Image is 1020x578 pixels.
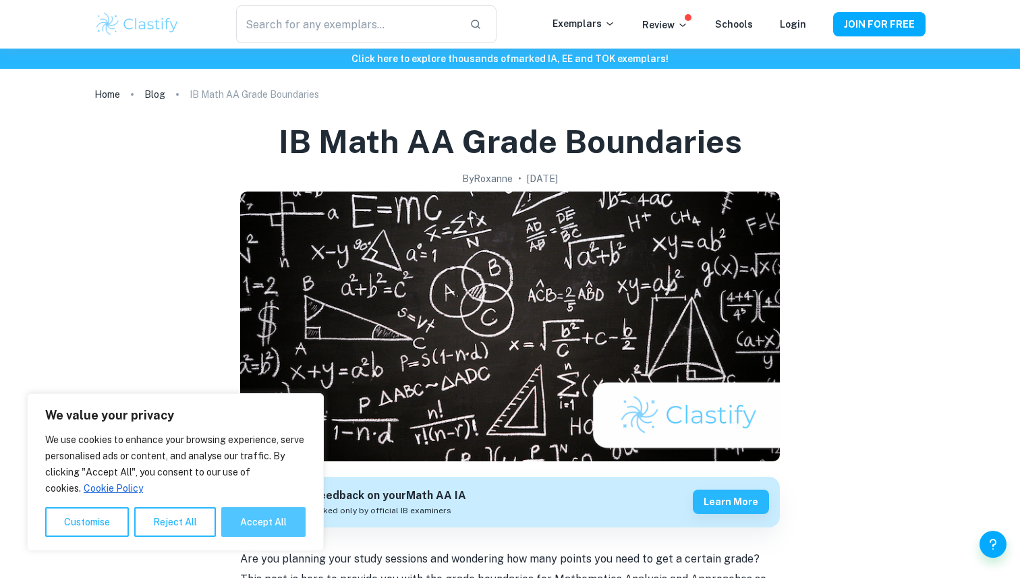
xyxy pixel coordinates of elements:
h6: Click here to explore thousands of marked IA, EE and TOK exemplars ! [3,51,1017,66]
button: Customise [45,507,129,537]
div: We value your privacy [27,393,324,551]
a: Blog [144,85,165,104]
button: JOIN FOR FREE [833,12,926,36]
h1: IB Math AA Grade Boundaries [279,120,742,163]
h6: Get feedback on your Math AA IA [291,488,466,504]
p: Exemplars [552,16,615,31]
p: • [518,171,521,186]
button: Learn more [693,490,769,514]
input: Search for any exemplars... [236,5,459,43]
a: Home [94,85,120,104]
a: Cookie Policy [83,482,144,494]
button: Accept All [221,507,306,537]
a: Login [780,19,806,30]
p: IB Math AA Grade Boundaries [190,87,319,102]
p: We value your privacy [45,407,306,424]
button: Help and Feedback [980,531,1007,558]
p: Review [642,18,688,32]
button: Reject All [134,507,216,537]
a: Get feedback on yourMath AA IAMarked only by official IB examinersLearn more [240,477,780,527]
span: Marked only by official IB examiners [308,504,451,517]
p: We use cookies to enhance your browsing experience, serve personalised ads or content, and analys... [45,432,306,496]
h2: [DATE] [527,171,558,186]
img: Clastify logo [94,11,180,38]
img: IB Math AA Grade Boundaries cover image [240,192,780,461]
a: Schools [715,19,753,30]
h2: By Roxanne [462,171,513,186]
